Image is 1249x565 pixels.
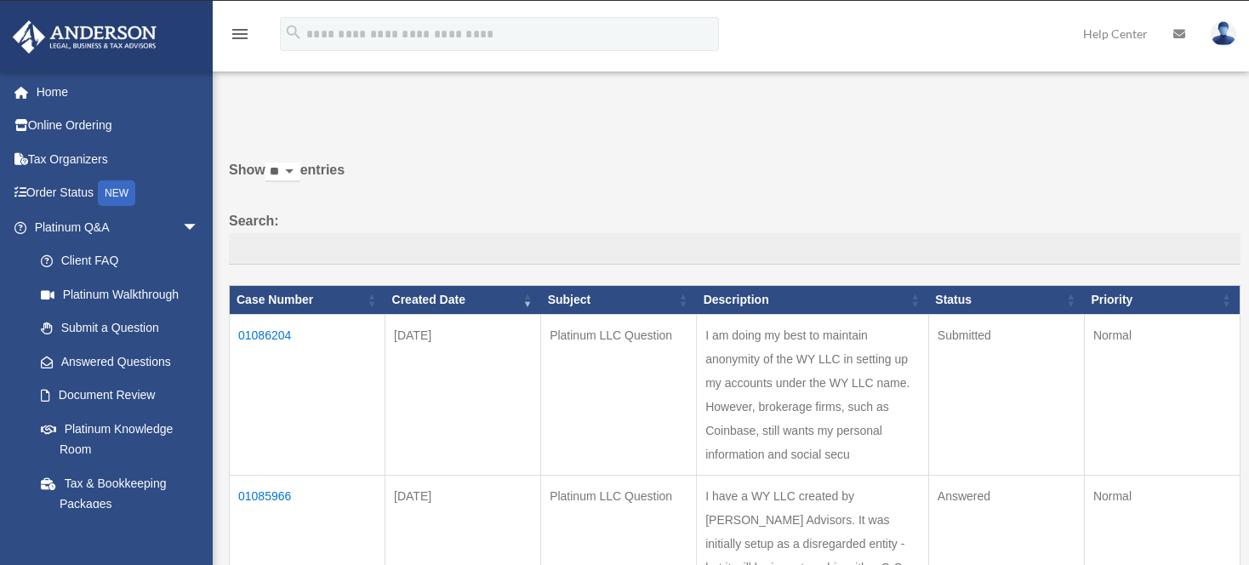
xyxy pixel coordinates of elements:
th: Status: activate to sort column ascending [928,286,1084,315]
th: Created Date: activate to sort column ascending [385,286,541,315]
a: Tax & Bookkeeping Packages [24,466,216,521]
td: Platinum LLC Question [541,314,697,475]
th: Description: activate to sort column ascending [697,286,929,315]
select: Showentries [265,163,300,182]
i: search [284,23,303,42]
span: arrow_drop_down [182,210,216,245]
th: Case Number: activate to sort column ascending [230,286,385,315]
td: Normal [1084,314,1240,475]
i: menu [230,24,250,44]
a: menu [230,30,250,44]
div: NEW [98,180,135,206]
td: Submitted [928,314,1084,475]
a: Order StatusNEW [12,176,225,211]
img: User Pic [1211,21,1236,46]
th: Subject: activate to sort column ascending [541,286,697,315]
a: Platinum Walkthrough [24,277,216,311]
label: Show entries [229,158,1240,199]
td: I am doing my best to maintain anonymity of the WY LLC in setting up my accounts under the WY LLC... [697,314,929,475]
a: Client FAQ [24,244,216,278]
td: 01086204 [230,314,385,475]
a: Document Review [24,379,216,413]
label: Search: [229,209,1240,265]
input: Search: [229,233,1240,265]
a: Home [12,75,225,109]
a: Platinum Knowledge Room [24,412,216,466]
a: Answered Questions [24,345,208,379]
a: Online Ordering [12,109,225,143]
a: Tax Organizers [12,142,225,176]
th: Priority: activate to sort column ascending [1084,286,1240,315]
td: [DATE] [385,314,541,475]
img: Anderson Advisors Platinum Portal [8,20,162,54]
a: Submit a Question [24,311,216,345]
a: Platinum Q&Aarrow_drop_down [12,210,216,244]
